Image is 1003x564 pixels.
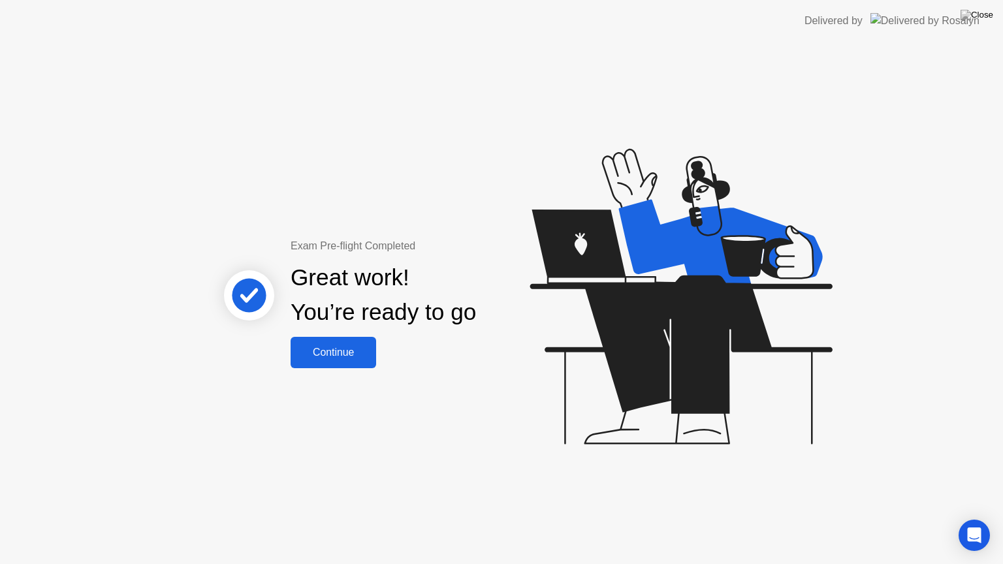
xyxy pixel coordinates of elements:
[291,238,560,254] div: Exam Pre-flight Completed
[959,520,990,551] div: Open Intercom Messenger
[295,347,372,358] div: Continue
[804,13,863,29] div: Delivered by
[291,337,376,368] button: Continue
[961,10,993,20] img: Close
[291,260,476,330] div: Great work! You’re ready to go
[870,13,979,28] img: Delivered by Rosalyn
